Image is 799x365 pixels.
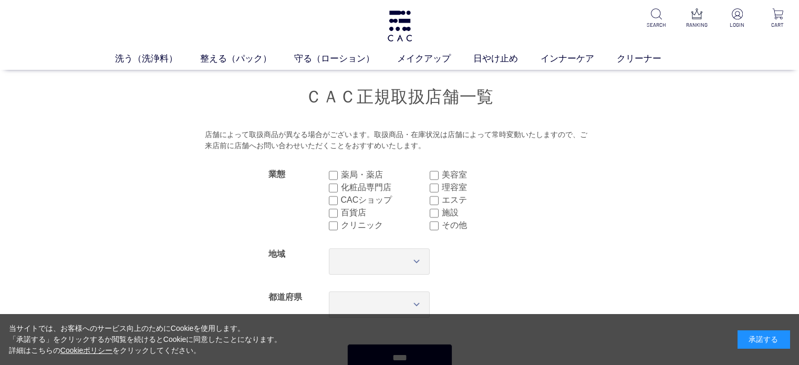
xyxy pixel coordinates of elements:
[397,52,473,66] a: メイクアップ
[200,52,294,66] a: 整える（パック）
[9,323,282,356] div: 当サイトでは、お客様へのサービス向上のためにCookieを使用します。 「承諾する」をクリックするか閲覧を続けるとCookieに同意したことになります。 詳細はこちらの をクリックしてください。
[442,219,531,232] label: その他
[341,169,430,181] label: 薬局・薬店
[738,330,790,349] div: 承諾する
[684,8,710,29] a: RANKING
[137,86,662,108] h1: ＣＡＣ正規取扱店舗一覧
[765,21,791,29] p: CART
[724,8,750,29] a: LOGIN
[644,21,669,29] p: SEARCH
[341,206,430,219] label: 百貨店
[442,169,531,181] label: 美容室
[386,11,413,41] img: logo
[684,21,710,29] p: RANKING
[341,219,430,232] label: クリニック
[765,8,791,29] a: CART
[644,8,669,29] a: SEARCH
[268,170,285,179] label: 業態
[541,52,617,66] a: インナーケア
[617,52,684,66] a: クリーナー
[442,194,531,206] label: エステ
[205,129,594,152] div: 店舗によって取扱商品が異なる場合がございます。取扱商品・在庫状況は店舗によって常時変動いたしますので、ご来店前に店舗へお問い合わせいただくことをおすすめいたします。
[442,181,531,194] label: 理容室
[268,249,285,258] label: 地域
[115,52,200,66] a: 洗う（洗浄料）
[473,52,541,66] a: 日やけ止め
[268,293,302,301] label: 都道府県
[294,52,397,66] a: 守る（ローション）
[724,21,750,29] p: LOGIN
[341,181,430,194] label: 化粧品専門店
[60,346,113,354] a: Cookieポリシー
[341,194,430,206] label: CACショップ
[442,206,531,219] label: 施設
